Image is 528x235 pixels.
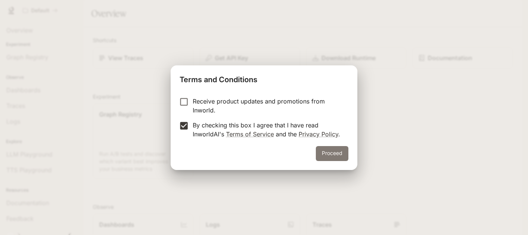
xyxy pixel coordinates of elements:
p: By checking this box I agree that I have read InworldAI's and the . [193,121,342,139]
a: Privacy Policy [299,130,338,138]
p: Receive product updates and promotions from Inworld. [193,97,342,115]
h2: Terms and Conditions [171,65,357,91]
a: Terms of Service [226,130,274,138]
button: Proceed [316,146,348,161]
